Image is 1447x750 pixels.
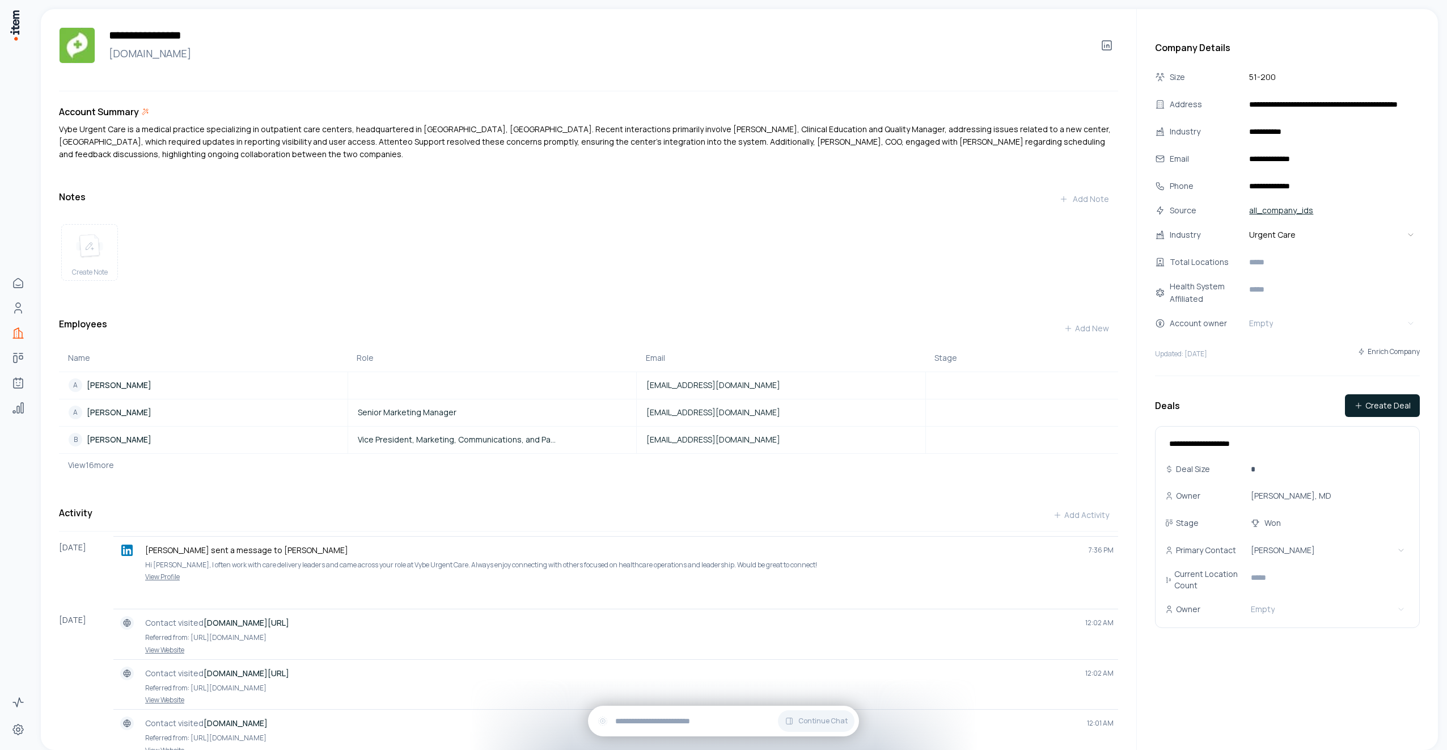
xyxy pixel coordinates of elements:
h3: Activity [59,506,92,520]
div: Name [68,352,339,364]
span: Senior Marketing Manager [358,407,456,418]
a: Settings [7,718,29,741]
div: B [69,433,82,446]
a: [DOMAIN_NAME] [104,45,1086,61]
h3: Deals [1155,399,1180,412]
button: Add Activity [1044,504,1118,526]
strong: [DOMAIN_NAME][URL] [204,668,289,679]
div: Role [357,352,627,364]
button: Add Note [1050,188,1118,210]
p: Referred from: [URL][DOMAIN_NAME] [145,682,1114,694]
a: [EMAIL_ADDRESS][DOMAIN_NAME] [637,407,855,418]
button: Enrich Company [1357,342,1420,362]
div: Industry [1170,125,1242,138]
a: View Website [118,646,1114,655]
p: Current Location Count [1174,568,1246,591]
span: 12:02 AM [1085,618,1114,627]
p: [PERSON_NAME] [87,434,151,445]
a: Activity [7,691,29,714]
span: 12:01 AM [1087,719,1114,728]
button: Add New [1055,317,1118,340]
a: A[PERSON_NAME] [60,406,277,419]
div: Add Note [1059,193,1109,205]
a: Home [7,272,29,294]
span: Create Note [72,268,108,277]
h3: Notes [59,190,86,204]
p: Updated: [DATE] [1155,349,1207,359]
div: A [69,378,82,392]
button: View16more [59,454,114,477]
div: Vybe Urgent Care is a medical practice specializing in outpatient care centers, headquartered in ... [59,123,1118,161]
div: Address [1170,98,1242,111]
strong: [DOMAIN_NAME][URL] [204,617,289,628]
p: Contact visited [145,718,1078,729]
h3: Employees [59,317,107,340]
a: Companies [7,322,29,344]
div: Continue Chat [588,706,859,736]
div: Size [1170,71,1242,83]
p: [PERSON_NAME] sent a message to [PERSON_NAME] [145,545,1080,556]
h3: Company Details [1155,41,1420,54]
span: [EMAIL_ADDRESS][DOMAIN_NAME] [646,407,780,418]
span: Continue Chat [798,717,848,726]
p: Stage [1176,517,1199,529]
div: Account owner [1170,317,1242,330]
div: Stage [934,352,1109,364]
span: [EMAIL_ADDRESS][DOMAIN_NAME] [646,380,780,391]
a: B[PERSON_NAME] [60,433,277,446]
img: Vybe Urgent Care [59,27,95,64]
a: Senior Marketing Manager [349,407,566,418]
p: Referred from: [URL][DOMAIN_NAME] [145,732,1114,744]
p: [PERSON_NAME] [87,380,151,391]
p: Referred from: [URL][DOMAIN_NAME] [145,632,1114,643]
a: [EMAIL_ADDRESS][DOMAIN_NAME] [637,380,855,391]
div: Source [1170,204,1242,217]
div: Total Locations [1170,256,1242,268]
p: Primary Contact [1176,545,1236,556]
button: Continue Chat [778,710,854,732]
div: Email [646,352,916,364]
button: Create Deal [1345,394,1420,417]
span: Vice President, Marketing, Communications, and Patient Experience at Vybe Urgent Care [358,434,557,445]
div: A [69,406,82,419]
a: Agents [7,372,29,394]
p: [PERSON_NAME] [87,407,151,418]
div: Email [1170,153,1242,165]
a: People [7,297,29,319]
img: linkedin logo [121,545,133,556]
a: [EMAIL_ADDRESS][DOMAIN_NAME] [637,434,855,445]
a: Vice President, Marketing, Communications, and Patient Experience at Vybe Urgent Care [349,434,566,445]
p: Deal Size [1176,464,1210,475]
p: Owner [1176,604,1200,615]
a: View Profile [118,572,1114,582]
p: Owner [1176,490,1200,502]
div: Phone [1170,180,1242,192]
p: Hi [PERSON_NAME], I often work with care delivery leaders and came across your role at Vybe Urgen... [145,559,1114,571]
img: create note [76,234,103,259]
img: Item Brain Logo [9,9,20,41]
div: [DATE] [59,536,113,587]
a: Deals [7,347,29,369]
span: 7:36 PM [1089,546,1114,555]
a: View Website [118,696,1114,705]
p: Contact visited [145,668,1076,679]
div: Health System Affiliated [1170,280,1242,305]
span: 12:02 AM [1085,669,1114,678]
div: Industry [1170,229,1242,241]
button: create noteCreate Note [61,224,118,281]
h3: Account Summary [59,105,139,119]
a: all_company_ids [1245,203,1318,218]
span: [EMAIL_ADDRESS][DOMAIN_NAME] [646,434,780,445]
a: Analytics [7,397,29,419]
strong: [DOMAIN_NAME] [204,718,268,728]
p: Contact visited [145,617,1076,629]
a: A[PERSON_NAME] [60,378,277,392]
